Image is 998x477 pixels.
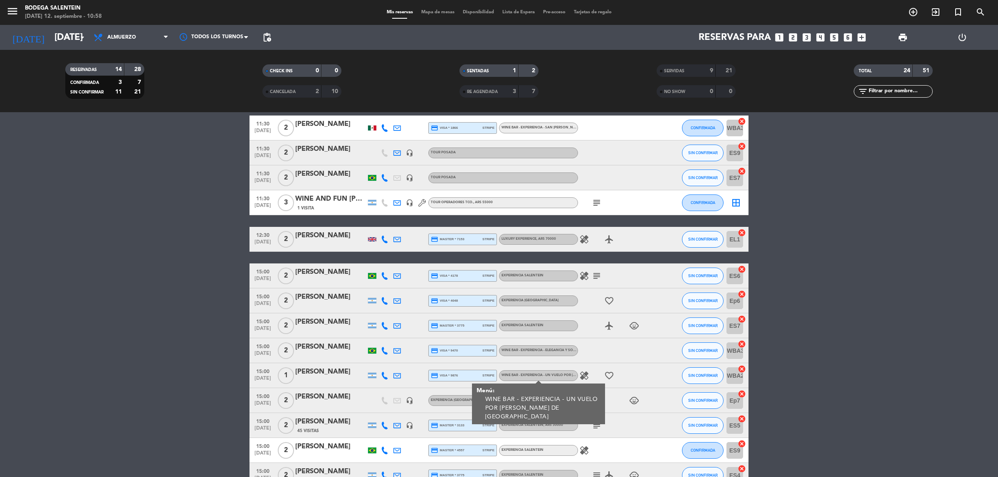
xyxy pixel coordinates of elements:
div: [PERSON_NAME] [295,267,366,278]
i: cancel [738,365,746,373]
span: 15:00 [252,291,273,301]
span: SIN CONFIRMAR [688,398,718,403]
span: 15:00 [252,266,273,276]
span: SIN CONFIRMAR [688,373,718,378]
i: subject [592,420,602,430]
button: menu [6,5,19,20]
strong: 3 [119,79,122,85]
i: [DATE] [6,28,50,47]
span: [DATE] [252,425,273,435]
i: cancel [738,117,746,125]
span: 3 [278,194,294,211]
i: credit_card [431,124,438,132]
div: WINE AND FUN [PERSON_NAME] [295,194,366,204]
strong: 2 [316,89,319,94]
i: airplanemode_active [604,321,614,331]
span: 2 [278,268,294,284]
span: CONFIRMADA [691,125,715,130]
span: CHECK INS [270,69,293,73]
span: [DATE] [252,326,273,335]
i: healing [579,445,589,455]
span: stripe [482,373,494,378]
span: [DATE] [252,203,273,212]
span: visa * 4178 [431,272,458,280]
i: add_box [856,32,867,43]
span: 15:00 [252,391,273,401]
span: stripe [482,447,494,453]
i: headset_mic [406,199,413,207]
i: credit_card [431,322,438,329]
button: SIN CONFIRMAR [682,342,724,359]
button: SIN CONFIRMAR [682,392,724,409]
span: SIN CONFIRMAR [688,175,718,180]
span: Mapa de mesas [417,10,459,15]
div: [PERSON_NAME] [295,466,366,477]
span: 2 [278,231,294,248]
div: [PERSON_NAME] [295,230,366,241]
span: 2 [278,293,294,309]
i: menu [6,5,19,17]
i: cancel [738,290,746,298]
span: 15:00 [252,316,273,326]
i: cancel [738,465,746,473]
i: looks_4 [815,32,826,43]
i: exit_to_app [931,7,941,17]
i: filter_list [858,86,868,96]
div: [PERSON_NAME] [295,366,366,377]
i: cancel [738,142,746,150]
i: subject [592,198,602,208]
span: SIN CONFIRMAR [688,150,718,155]
span: stripe [482,348,494,353]
button: SIN CONFIRMAR [682,317,724,334]
span: 2 [278,442,294,459]
strong: 0 [729,89,734,94]
i: credit_card [431,347,438,354]
span: WINE BAR - EXPERIENCIA - SAN [PERSON_NAME] ALTA MONTAÑA [501,126,630,129]
strong: 0 [710,89,713,94]
span: stripe [482,298,494,303]
span: stripe [482,125,494,130]
strong: 21 [726,68,734,74]
i: cancel [738,340,746,348]
span: [DATE] [252,401,273,410]
span: 2 [278,342,294,359]
button: CONFIRMADA [682,442,724,459]
span: , ARS 70000 [536,237,556,241]
span: RE AGENDADA [467,90,498,94]
div: [PERSON_NAME] [295,441,366,452]
i: subject [592,271,602,281]
i: healing [579,234,589,244]
span: 2 [278,317,294,334]
span: Lista de Espera [498,10,539,15]
i: airplanemode_active [604,234,614,244]
i: turned_in_not [953,7,963,17]
div: [PERSON_NAME] [295,391,366,402]
button: SIN CONFIRMAR [682,145,724,161]
span: RESERVADAS [70,68,97,72]
span: Experiencia Salentein [501,423,563,427]
span: SIN CONFIRMAR [688,237,718,241]
span: CONFIRMADA [691,448,715,452]
span: CANCELADA [270,90,296,94]
span: [DATE] [252,376,273,385]
span: Mis reservas [383,10,417,15]
strong: 14 [115,66,122,72]
span: stripe [482,273,494,278]
span: Experiencia Salentein [501,324,543,327]
span: 15:00 [252,416,273,425]
span: SENTADAS [467,69,489,73]
i: arrow_drop_down [77,32,87,42]
span: 45 Visitas [297,428,319,434]
span: visa * 9470 [431,347,458,354]
span: [DATE] [252,239,273,249]
span: 1 [278,367,294,384]
i: looks_3 [801,32,812,43]
span: 15:00 [252,341,273,351]
span: [DATE] [252,153,273,162]
span: , ARS 55000 [473,201,493,204]
span: SIN CONFIRMAR [688,323,718,328]
i: child_care [629,396,639,406]
span: 2 [278,145,294,161]
span: [DATE] [252,450,273,460]
span: CONFIRMADA [691,200,715,205]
